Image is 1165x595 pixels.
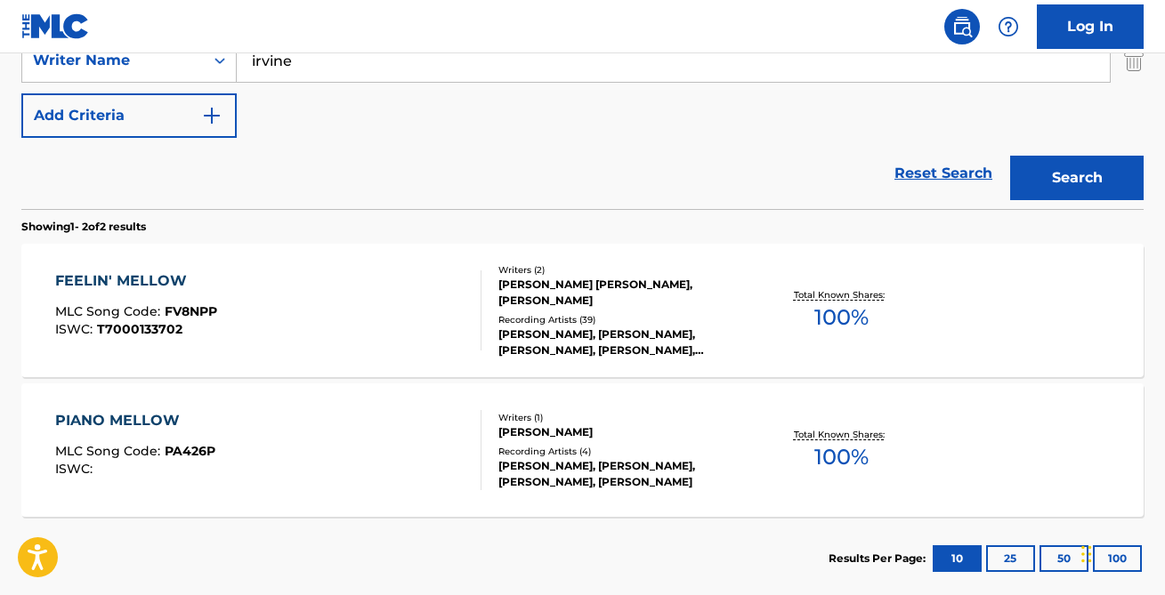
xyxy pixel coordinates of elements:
iframe: Chat Widget [1076,510,1165,595]
div: FEELIN' MELLOW [55,270,217,292]
div: Help [991,9,1026,44]
div: [PERSON_NAME], [PERSON_NAME], [PERSON_NAME], [PERSON_NAME] [498,458,748,490]
button: Search [1010,156,1144,200]
div: [PERSON_NAME] [498,424,748,440]
div: Writers ( 2 ) [498,263,748,277]
div: PIANO MELLOW [55,410,215,431]
a: PIANO MELLOWMLC Song Code:PA426PISWC:Writers (1)[PERSON_NAME]Recording Artists (4)[PERSON_NAME], ... [21,383,1144,517]
div: [PERSON_NAME], [PERSON_NAME], [PERSON_NAME], [PERSON_NAME], [PERSON_NAME] [498,326,748,358]
span: PA426P [165,443,215,459]
button: 50 [1040,545,1088,572]
div: Drag [1081,527,1092,581]
div: Writers ( 1 ) [498,411,748,424]
div: Recording Artists ( 4 ) [498,445,748,458]
span: MLC Song Code : [55,303,165,319]
img: MLC Logo [21,13,90,39]
a: Log In [1037,4,1144,49]
span: ISWC : [55,321,97,337]
span: 100 % [814,302,869,334]
img: help [998,16,1019,37]
button: Add Criteria [21,93,237,138]
div: Writer Name [33,50,193,71]
p: Total Known Shares: [794,428,889,441]
span: 100 % [814,441,869,473]
a: FEELIN' MELLOWMLC Song Code:FV8NPPISWC:T7000133702Writers (2)[PERSON_NAME] [PERSON_NAME], [PERSON... [21,244,1144,377]
div: [PERSON_NAME] [PERSON_NAME], [PERSON_NAME] [498,277,748,309]
div: Recording Artists ( 39 ) [498,313,748,326]
button: 10 [933,545,982,572]
p: Total Known Shares: [794,288,889,302]
span: FV8NPP [165,303,217,319]
span: MLC Song Code : [55,443,165,459]
img: search [951,16,973,37]
button: 25 [986,545,1035,572]
span: T7000133702 [97,321,182,337]
a: Public Search [944,9,980,44]
a: Reset Search [886,154,1001,193]
p: Showing 1 - 2 of 2 results [21,219,146,235]
span: ISWC : [55,461,97,477]
img: 9d2ae6d4665cec9f34b9.svg [201,105,222,126]
p: Results Per Page: [829,551,930,567]
img: Delete Criterion [1124,38,1144,83]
